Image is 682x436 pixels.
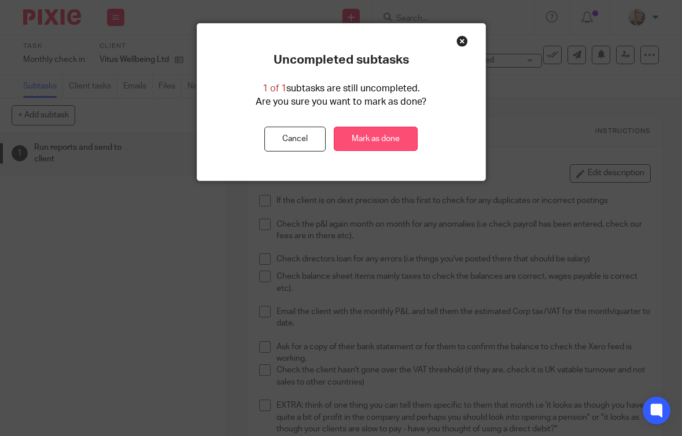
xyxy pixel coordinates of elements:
[264,127,326,152] button: Cancel
[256,95,426,109] p: Are you sure you want to mark as done?
[456,35,468,47] div: Close this dialog window
[263,84,286,93] span: 1 of 1
[263,82,420,95] p: subtasks are still uncompleted.
[334,127,418,152] a: Mark as done
[274,53,409,68] p: Uncompleted subtasks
